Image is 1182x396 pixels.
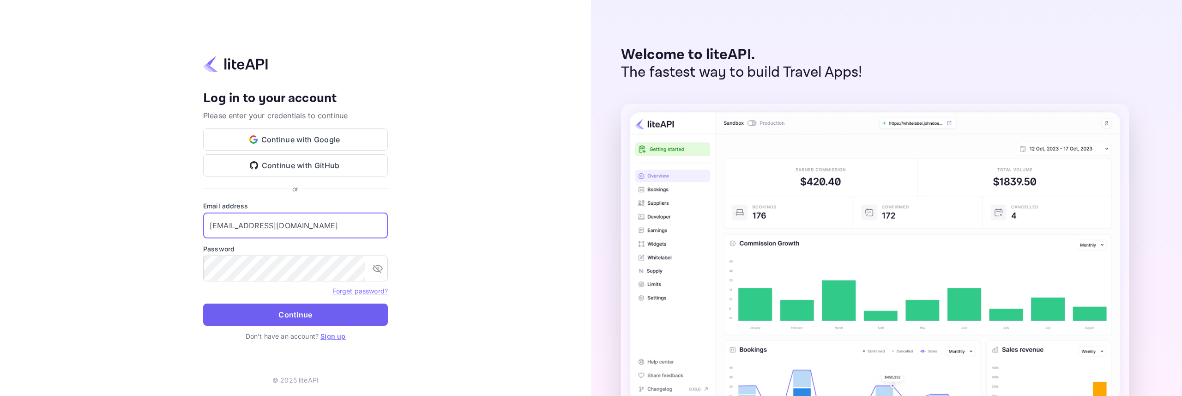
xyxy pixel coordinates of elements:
h4: Log in to your account [203,91,388,107]
button: toggle password visibility [368,259,387,278]
p: Don't have an account? [203,331,388,341]
button: Continue with GitHub [203,154,388,177]
label: Password [203,244,388,254]
p: or [292,184,298,194]
p: Welcome to liteAPI. [621,46,862,64]
button: Continue with Google [203,128,388,151]
a: Sign up [320,332,345,340]
a: Forget password? [333,286,388,295]
p: Please enter your credentials to continue [203,110,388,121]
p: The fastest way to build Travel Apps! [621,64,862,81]
a: Forget password? [333,287,388,295]
label: Email address [203,201,388,211]
p: © 2025 liteAPI [272,375,319,385]
button: Continue [203,304,388,326]
img: liteapi [203,55,268,73]
input: Enter your email address [203,213,388,238]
